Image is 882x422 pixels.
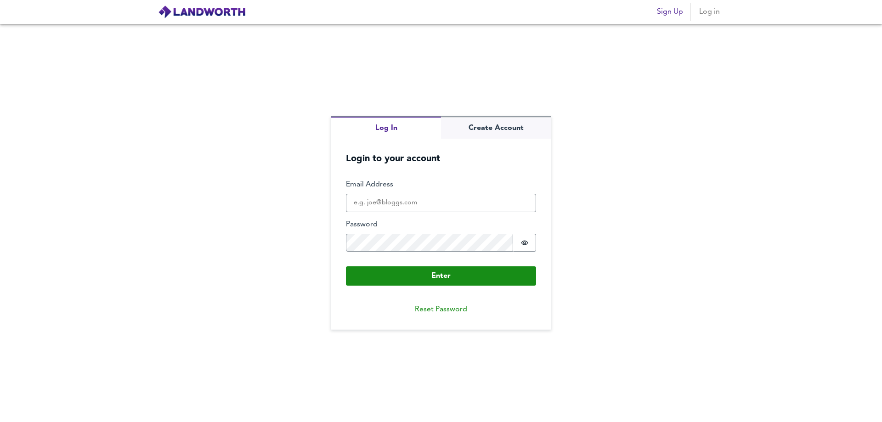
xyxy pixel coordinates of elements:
input: e.g. joe@bloggs.com [346,194,536,212]
label: Password [346,219,536,230]
button: Create Account [441,117,551,139]
button: Log in [695,3,724,21]
label: Email Address [346,180,536,190]
button: Show password [513,234,536,252]
img: logo [158,5,246,19]
span: Sign Up [657,6,683,18]
button: Reset Password [407,300,475,319]
button: Enter [346,266,536,286]
span: Log in [698,6,720,18]
button: Log In [331,117,441,139]
button: Sign Up [653,3,687,21]
h5: Login to your account [331,139,551,165]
